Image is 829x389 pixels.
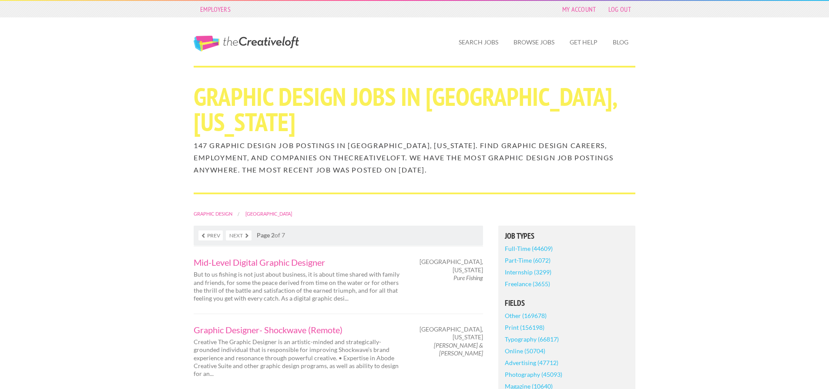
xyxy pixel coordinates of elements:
[606,32,635,52] a: Blog
[505,243,553,254] a: Full-Time (44609)
[194,338,407,378] p: Creative The Graphic Designer is an artistic-minded and strategically-grounded individual that is...
[196,3,235,15] a: Employers
[563,32,604,52] a: Get Help
[226,230,252,240] a: Next
[194,271,407,302] p: But to us fishing is not just about business, it is about time shared with family and friends, fo...
[194,36,299,51] a: The Creative Loft
[505,254,550,266] a: Part-Time (6072)
[505,232,629,240] h5: Job Types
[505,321,544,333] a: Print (156198)
[257,231,275,239] strong: Page 2
[194,258,407,267] a: Mid-Level Digital Graphic Designer
[604,3,635,15] a: Log Out
[420,258,483,274] span: [GEOGRAPHIC_DATA], [US_STATE]
[194,211,232,216] a: Graphic Design
[505,357,558,369] a: Advertising (47712)
[194,325,407,334] a: Graphic Designer- Shockwave (Remote)
[420,325,483,341] span: [GEOGRAPHIC_DATA], [US_STATE]
[452,32,505,52] a: Search Jobs
[505,345,545,357] a: Online (50704)
[505,266,551,278] a: Internship (3299)
[505,299,629,307] h5: Fields
[505,333,559,345] a: Typography (66817)
[505,310,547,321] a: Other (169678)
[558,3,601,15] a: My Account
[453,274,483,281] em: Pure Fishing
[194,139,635,176] h2: 147 Graphic Design job postings in [GEOGRAPHIC_DATA], [US_STATE]. Find Graphic Design careers, em...
[505,278,550,290] a: Freelance (3655)
[434,342,483,357] em: [PERSON_NAME] & [PERSON_NAME]
[507,32,561,52] a: Browse Jobs
[505,369,562,380] a: Photography (45093)
[245,211,292,216] a: [GEOGRAPHIC_DATA]
[198,230,223,240] a: Prev
[194,84,635,135] h1: Graphic Design Jobs in [GEOGRAPHIC_DATA], [US_STATE]
[194,226,483,246] nav: of 7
